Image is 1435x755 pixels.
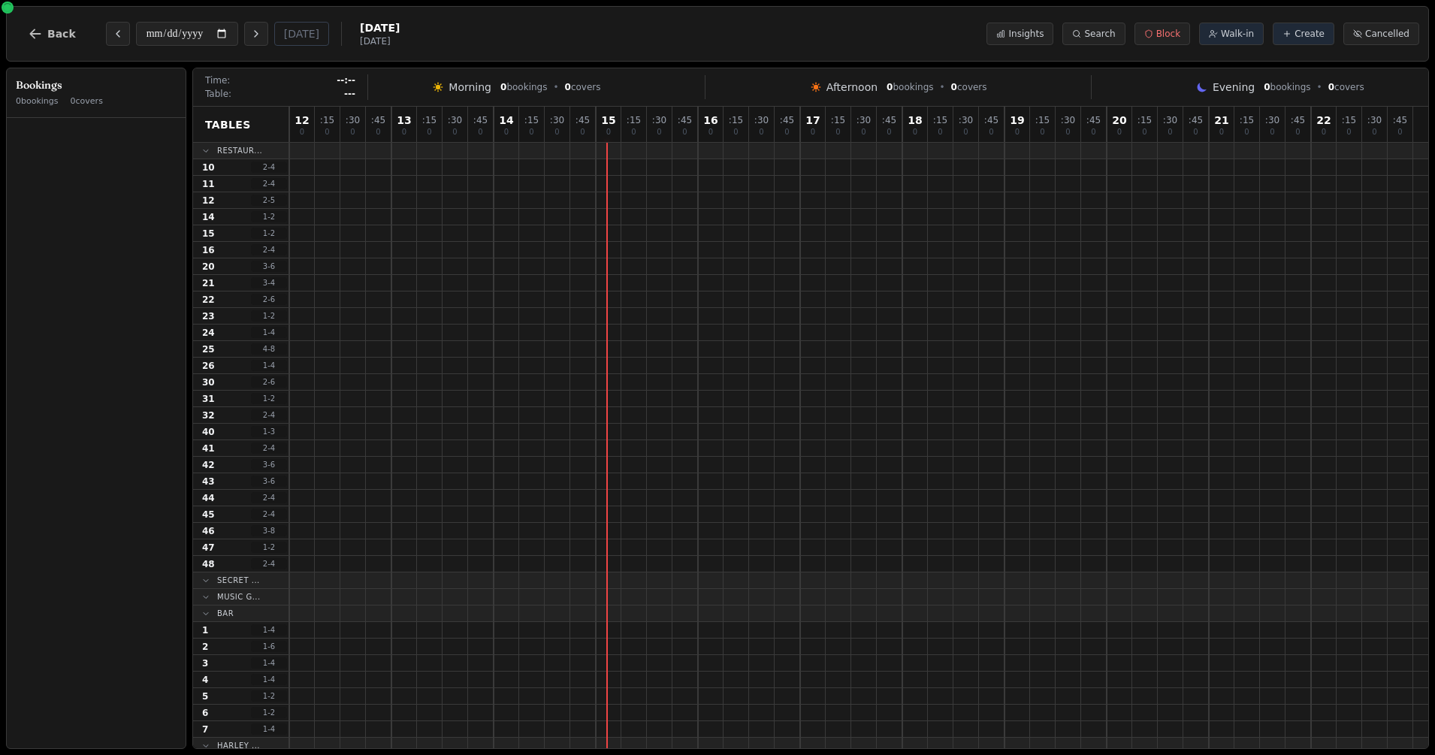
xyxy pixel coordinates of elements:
span: : 15 [1240,116,1254,125]
span: 4 [202,674,208,686]
span: 0 [1219,128,1224,136]
span: 16 [703,115,717,125]
span: 0 [529,128,533,136]
span: 2 - 4 [251,409,287,421]
span: 0 [989,128,993,136]
span: 0 [682,128,687,136]
span: 0 [325,128,329,136]
span: : 15 [627,116,641,125]
span: 0 covers [71,95,103,108]
span: : 45 [1189,116,1203,125]
span: 0 [478,128,482,136]
span: 47 [202,542,215,554]
span: 45 [202,509,215,521]
span: Back [47,29,76,39]
span: bookings [1264,81,1310,93]
span: 0 [887,128,891,136]
span: 2 - 4 [251,244,287,255]
span: 21 [202,277,215,289]
span: Afternoon [826,80,878,95]
span: Evening [1213,80,1255,95]
span: 24 [202,327,215,339]
span: 43 [202,476,215,488]
span: 0 [784,128,789,136]
span: 0 [887,82,893,92]
span: bookings [500,81,547,93]
span: • [553,81,558,93]
span: --:-- [337,74,355,86]
span: [DATE] [360,20,400,35]
span: 32 [202,409,215,421]
span: Morning [449,80,491,95]
span: : 15 [320,116,334,125]
span: : 30 [754,116,769,125]
span: --- [344,88,355,100]
span: : 30 [652,116,666,125]
span: 0 [1372,128,1376,136]
span: 0 [427,128,431,136]
span: 1 - 2 [251,228,287,239]
span: 6 [202,707,208,719]
span: : 15 [933,116,947,125]
span: : 30 [1163,116,1177,125]
span: : 15 [524,116,539,125]
button: Walk-in [1199,23,1264,45]
span: 0 [657,128,661,136]
span: : 45 [678,116,692,125]
span: 22 [202,294,215,306]
span: : 45 [576,116,590,125]
span: 19 [1010,115,1024,125]
span: : 45 [1291,116,1305,125]
button: Insights [986,23,1053,45]
span: Music G... [217,591,261,602]
span: 0 [606,128,611,136]
span: : 30 [1367,116,1382,125]
span: 0 [580,128,585,136]
span: Time: [205,74,230,86]
span: : 30 [959,116,973,125]
button: Create [1273,23,1334,45]
span: 1 - 4 [251,674,287,685]
span: 15 [601,115,615,125]
span: 0 [1142,128,1146,136]
span: 0 [1193,128,1198,136]
h3: Bookings [16,77,177,92]
span: 0 [1091,128,1095,136]
span: 1 - 4 [251,723,287,735]
span: : 45 [371,116,385,125]
span: 48 [202,558,215,570]
span: 44 [202,492,215,504]
span: covers [951,81,987,93]
span: 2 [202,641,208,653]
span: 23 [202,310,215,322]
span: Harley ... [217,740,260,751]
span: 10 [202,162,215,174]
span: 0 [913,128,917,136]
span: 16 [202,244,215,256]
span: 11 [202,178,215,190]
span: 1 - 4 [251,327,287,338]
button: [DATE] [274,22,329,46]
span: 0 [300,128,304,136]
span: 13 [397,115,411,125]
button: Cancelled [1343,23,1419,45]
span: 3 - 6 [251,459,287,470]
span: 2 - 4 [251,509,287,520]
span: covers [565,81,601,93]
span: 0 [402,128,406,136]
span: 5 [202,690,208,702]
span: Create [1295,28,1325,40]
span: 3 - 8 [251,525,287,536]
span: 0 [835,128,840,136]
span: : 30 [1061,116,1075,125]
span: 0 [1168,128,1172,136]
span: : 15 [1035,116,1050,125]
span: Bar [217,608,234,619]
span: 17 [805,115,820,125]
span: 2 - 4 [251,162,287,173]
span: 0 [1328,82,1334,92]
span: [DATE] [360,35,400,47]
span: 3 - 6 [251,476,287,487]
span: 0 [708,128,713,136]
span: : 45 [984,116,998,125]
